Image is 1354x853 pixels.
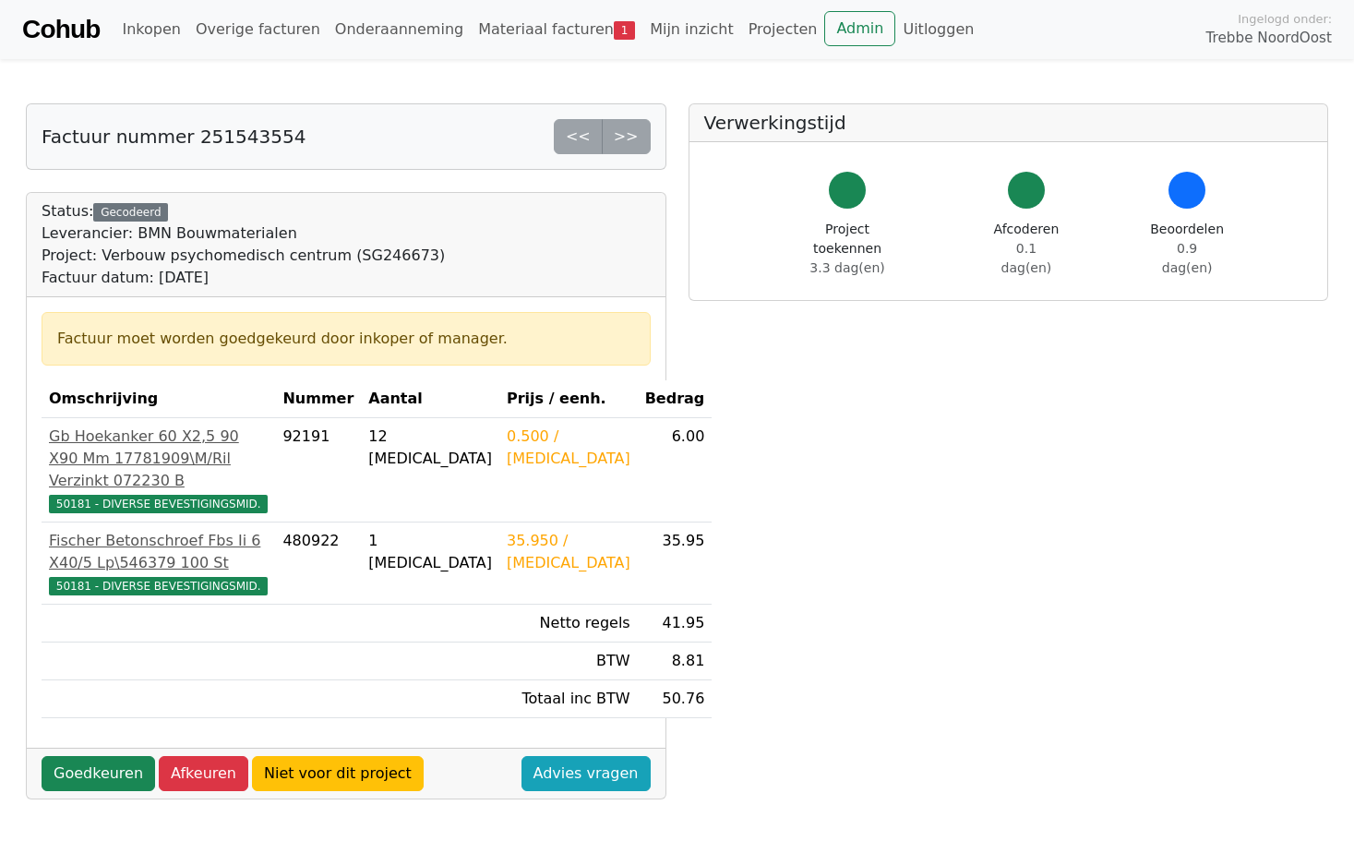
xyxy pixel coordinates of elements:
[275,523,361,605] td: 480922
[704,112,1313,134] h5: Verwerkingstijd
[93,203,168,222] div: Gecodeerd
[1001,241,1052,275] span: 0.1 dag(en)
[638,418,713,523] td: 6.00
[114,11,187,48] a: Inkopen
[22,7,100,52] a: Cohub
[638,605,713,643] td: 41.95
[499,605,638,643] td: Netto regels
[809,260,884,275] span: 3.3 dag(en)
[1206,28,1332,49] span: Trebbe NoordOost
[188,11,328,48] a: Overige facturen
[49,530,268,574] div: Fischer Betonschroef Fbs Ii 6 X40/5 Lp\546379 100 St
[638,680,713,718] td: 50.76
[49,426,268,514] a: Gb Hoekanker 60 X2,5 90 X90 Mm 17781909\M/Ril Verzinkt 072230 B50181 - DIVERSE BEVESTIGINGSMID.
[1162,241,1213,275] span: 0.9 dag(en)
[614,21,635,40] span: 1
[57,328,635,350] div: Factuur moet worden goedgekeurd door inkoper of manager.
[275,380,361,418] th: Nummer
[42,200,445,289] div: Status:
[991,220,1062,278] div: Afcoderen
[1150,220,1224,278] div: Beoordelen
[368,426,492,470] div: 12 [MEDICAL_DATA]
[49,577,268,595] span: 50181 - DIVERSE BEVESTIGINGSMID.
[499,380,638,418] th: Prijs / eenh.
[507,426,630,470] div: 0.500 / [MEDICAL_DATA]
[638,523,713,605] td: 35.95
[361,380,499,418] th: Aantal
[642,11,741,48] a: Mijn inzicht
[793,220,903,278] div: Project toekennen
[471,11,642,48] a: Materiaal facturen1
[159,756,248,791] a: Afkeuren
[42,380,275,418] th: Omschrijving
[42,267,445,289] div: Factuur datum: [DATE]
[521,756,651,791] a: Advies vragen
[895,11,981,48] a: Uitloggen
[638,380,713,418] th: Bedrag
[42,126,306,148] h5: Factuur nummer 251543554
[49,495,268,513] span: 50181 - DIVERSE BEVESTIGINGSMID.
[1238,10,1332,28] span: Ingelogd onder:
[638,643,713,680] td: 8.81
[328,11,471,48] a: Onderaanneming
[42,222,445,245] div: Leverancier: BMN Bouwmaterialen
[42,245,445,267] div: Project: Verbouw psychomedisch centrum (SG246673)
[275,418,361,523] td: 92191
[499,680,638,718] td: Totaal inc BTW
[252,756,424,791] a: Niet voor dit project
[49,426,268,492] div: Gb Hoekanker 60 X2,5 90 X90 Mm 17781909\M/Ril Verzinkt 072230 B
[499,643,638,680] td: BTW
[42,756,155,791] a: Goedkeuren
[49,530,268,596] a: Fischer Betonschroef Fbs Ii 6 X40/5 Lp\546379 100 St50181 - DIVERSE BEVESTIGINGSMID.
[507,530,630,574] div: 35.950 / [MEDICAL_DATA]
[741,11,825,48] a: Projecten
[368,530,492,574] div: 1 [MEDICAL_DATA]
[824,11,895,46] a: Admin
